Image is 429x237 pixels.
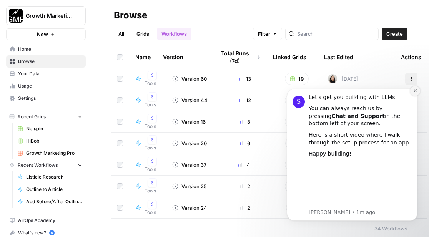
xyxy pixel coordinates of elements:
div: 2 [223,182,266,190]
span: Tools [145,187,160,194]
button: Filter [253,28,282,40]
input: Search [297,30,375,38]
div: Version [163,46,183,68]
span: Browse [18,58,82,65]
span: Recent Workflows [18,162,58,169]
a: Add Before/After Outline to KB [14,196,86,208]
a: Page Brief to ContentStudio 2.0Tools [135,114,160,130]
a: 5 [49,230,55,235]
a: Listicle Research [14,171,86,183]
a: Usage [6,80,86,92]
a: Outline to Article [Refresh]Studio 2.0Tools [135,178,160,194]
span: Settings [18,95,82,102]
span: New [37,30,48,38]
a: Your Data [6,68,86,80]
span: Tools [145,209,160,216]
div: [DATE] [328,74,358,83]
div: Version 16 [172,118,206,126]
a: Settings [6,92,86,104]
img: t5ef5oef8zpw1w4g2xghobes91mw [328,74,337,83]
div: Version 44 [172,96,208,104]
a: Keyword to BriefStudio 2.0Tools [135,92,160,108]
span: Your Data [18,70,82,77]
a: All [114,28,129,40]
button: Workspace: Growth Marketing Pro [6,6,86,25]
span: Tools [145,80,160,87]
div: Name [135,46,151,68]
span: Filter [258,30,270,38]
span: Home [18,46,82,53]
div: Version 25 [172,182,207,190]
button: New [6,28,86,40]
a: Brief to OutlineStudio 2.0Tools [135,135,160,151]
span: Usage [18,83,82,89]
a: Browse [6,55,86,68]
a: Home [6,43,86,55]
a: Outline to Article [14,183,86,196]
a: Grids [132,28,154,40]
a: Netgain [14,123,86,135]
a: Listicle ResearchStudio 2.0Tools [135,157,160,173]
span: Studio 2.0 [151,72,153,79]
div: Version 37 [172,161,206,169]
text: 5 [51,231,53,235]
span: Outline to Article [26,186,82,193]
div: Last Edited [324,46,353,68]
div: 8 [223,118,266,126]
span: Studio 2.0 [151,93,153,100]
span: Create [386,30,403,38]
div: 12 [223,96,266,104]
span: Netgain [26,125,82,132]
div: 6 [223,139,266,147]
button: 19 [285,73,309,85]
span: AirOps Academy [18,217,82,224]
a: Workflows [157,28,191,40]
span: Add Before/After Outline to KB [26,198,82,205]
span: Studio 2.0 [151,179,153,186]
div: 2 [223,204,266,212]
span: HiBob [26,138,82,144]
div: 4 [223,161,266,169]
span: Recent Grids [18,113,46,120]
span: Tools [145,166,160,173]
iframe: youtube [33,85,136,131]
button: Dismiss notification [135,9,145,19]
button: Create [382,28,407,40]
span: Tools [145,123,160,130]
a: Content RefreshStudio 2.0Tools [135,200,160,216]
div: Version 60 [172,75,207,83]
p: Message from Steven, sent 1m ago [33,132,136,139]
a: Growth Marketing Pro [14,147,86,159]
div: 13 [223,75,266,83]
div: Linked Grids [273,46,306,68]
div: Browse [114,9,147,22]
button: Recent Grids [6,111,86,123]
a: HiBob [14,135,86,147]
span: Studio 2.0 [151,115,153,122]
button: Recent Workflows [6,159,86,171]
span: Growth Marketing Pro [26,150,82,157]
span: Growth Marketing Pro [26,12,72,20]
span: Studio 2.0 [151,201,153,208]
span: Tools [145,144,160,151]
div: Total Runs (7d) [215,46,261,68]
div: Version 24 [172,204,207,212]
div: Version 20 [172,139,207,147]
span: Studio 2.0 [151,136,153,143]
span: Listicle Research [26,174,82,181]
a: AirOps Academy [6,214,86,227]
span: Studio 2.0 [151,158,153,165]
img: Growth Marketing Pro Logo [9,9,23,23]
iframe: Intercom notifications message [275,77,429,233]
a: Outline to ArticleStudio 2.0Tools [135,71,160,87]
